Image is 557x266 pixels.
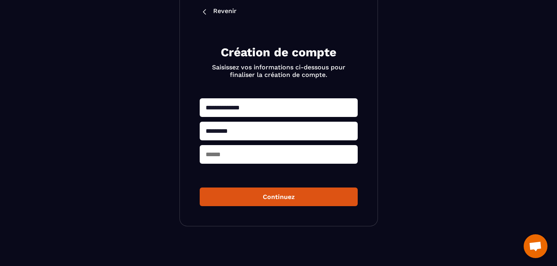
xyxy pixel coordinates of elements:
p: Revenir [213,7,237,17]
a: Revenir [200,7,358,17]
button: Continuez [200,188,358,206]
a: Ouvrir le chat [524,234,547,258]
p: Saisissez vos informations ci-dessous pour finaliser la création de compte. [209,63,348,78]
h2: Création de compte [209,44,348,60]
img: back [200,7,209,17]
